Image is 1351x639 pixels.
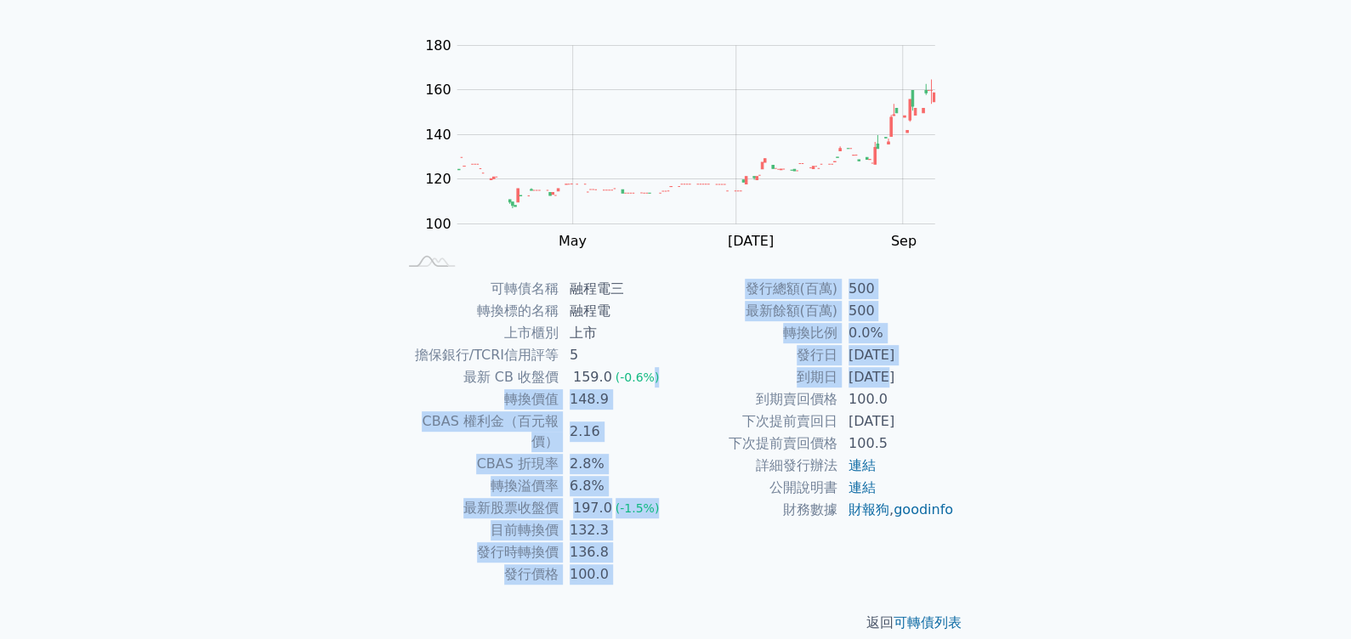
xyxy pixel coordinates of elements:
[838,278,955,300] td: 500
[676,300,838,322] td: 最新餘額(百萬)
[559,563,676,585] td: 100.0
[676,344,838,366] td: 發行日
[1266,557,1351,639] iframe: Chat Widget
[838,366,955,388] td: [DATE]
[425,127,451,143] tspan: 140
[559,278,676,300] td: 融程電三
[397,541,559,563] td: 發行時轉換價
[676,433,838,455] td: 下次提前賣回價格
[425,82,451,98] tspan: 160
[397,410,559,453] td: CBAS 權利金（百元報價）
[570,367,616,387] div: 159.0
[838,410,955,433] td: [DATE]
[559,519,676,541] td: 132.3
[425,216,451,232] tspan: 100
[559,453,676,475] td: 2.8%
[377,613,975,633] p: 返回
[559,541,676,563] td: 136.8
[890,233,916,249] tspan: Sep
[676,322,838,344] td: 轉換比例
[676,278,838,300] td: 發行總額(百萬)
[397,453,559,475] td: CBAS 折現率
[397,563,559,585] td: 發行價格
[849,457,876,473] a: 連結
[559,410,676,453] td: 2.16
[676,410,838,433] td: 下次提前賣回日
[559,322,676,344] td: 上市
[676,388,838,410] td: 到期賣回價格
[397,300,559,322] td: 轉換標的名稱
[397,366,559,388] td: 最新 CB 收盤價
[838,388,955,410] td: 100.0
[397,388,559,410] td: 轉換價值
[397,475,559,497] td: 轉換溢價率
[416,37,960,249] g: Chart
[894,614,962,631] a: 可轉債列表
[425,37,451,54] tspan: 180
[559,344,676,366] td: 5
[559,388,676,410] td: 148.9
[425,171,451,187] tspan: 120
[838,433,955,455] td: 100.5
[559,475,676,497] td: 6.8%
[397,344,559,366] td: 擔保銀行/TCRI信用評等
[676,455,838,477] td: 詳細發行辦法
[397,519,559,541] td: 目前轉換價
[728,233,774,249] tspan: [DATE]
[616,501,660,515] span: (-1.5%)
[559,300,676,322] td: 融程電
[1266,557,1351,639] div: 聊天小工具
[397,497,559,519] td: 最新股票收盤價
[849,501,889,517] a: 財報狗
[838,344,955,366] td: [DATE]
[559,233,587,249] tspan: May
[397,278,559,300] td: 可轉債名稱
[894,501,953,517] a: goodinfo
[676,499,838,521] td: 財務數據
[838,322,955,344] td: 0.0%
[676,366,838,388] td: 到期日
[838,499,955,521] td: ,
[676,477,838,499] td: 公開說明書
[616,370,660,384] span: (-0.6%)
[570,498,616,518] div: 197.0
[849,479,876,495] a: 連結
[397,322,559,344] td: 上市櫃別
[838,300,955,322] td: 500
